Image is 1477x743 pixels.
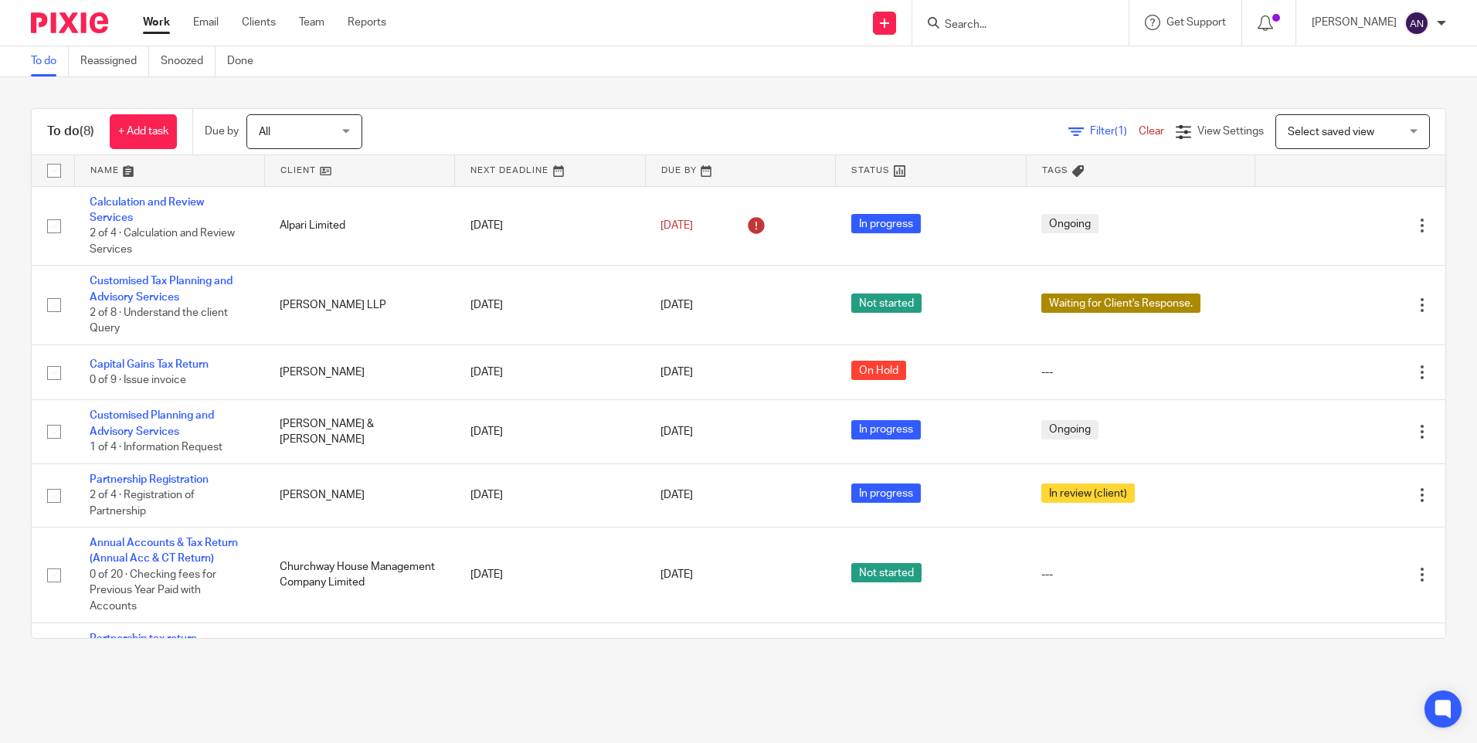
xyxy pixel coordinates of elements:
[264,463,454,527] td: [PERSON_NAME]
[660,367,693,378] span: [DATE]
[851,420,921,439] span: In progress
[264,186,454,266] td: Alpari Limited
[90,197,204,223] a: Calculation and Review Services
[264,400,454,463] td: [PERSON_NAME] & [PERSON_NAME]
[455,400,645,463] td: [DATE]
[1041,420,1098,439] span: Ongoing
[660,220,693,231] span: [DATE]
[90,375,186,385] span: 0 of 9 · Issue invoice
[1312,15,1397,30] p: [PERSON_NAME]
[660,426,693,437] span: [DATE]
[90,307,228,334] span: 2 of 8 · Understand the client Query
[90,490,195,517] span: 2 of 4 · Registration of Partnership
[1197,126,1264,137] span: View Settings
[1166,17,1226,28] span: Get Support
[264,623,454,686] td: Sas Property Partnership
[851,293,922,313] span: Not started
[264,266,454,345] td: [PERSON_NAME] LLP
[455,186,645,266] td: [DATE]
[1090,126,1139,137] span: Filter
[1041,365,1239,380] div: ---
[1041,293,1200,313] span: Waiting for Client's Response.
[80,46,149,76] a: Reassigned
[1288,127,1374,137] span: Select saved view
[455,266,645,345] td: [DATE]
[90,442,222,453] span: 1 of 4 · Information Request
[143,15,170,30] a: Work
[259,127,270,137] span: All
[110,114,177,149] a: + Add task
[1041,567,1239,582] div: ---
[1041,214,1098,233] span: Ongoing
[660,490,693,500] span: [DATE]
[47,124,94,140] h1: To do
[1139,126,1164,137] a: Clear
[90,410,214,436] a: Customised Planning and Advisory Services
[851,483,921,503] span: In progress
[90,538,238,564] a: Annual Accounts & Tax Return (Annual Acc & CT Return)
[455,463,645,527] td: [DATE]
[264,528,454,623] td: Churchway House Management Company Limited
[1041,483,1135,503] span: In review (client)
[455,528,645,623] td: [DATE]
[80,125,94,137] span: (8)
[90,359,209,370] a: Capital Gains Tax Return
[943,19,1082,32] input: Search
[90,474,209,485] a: Partnership Registration
[660,569,693,580] span: [DATE]
[1042,166,1068,175] span: Tags
[455,345,645,400] td: [DATE]
[660,300,693,310] span: [DATE]
[851,214,921,233] span: In progress
[161,46,216,76] a: Snoozed
[1404,11,1429,36] img: svg%3E
[851,361,906,380] span: On Hold
[455,623,645,686] td: [DATE]
[264,345,454,400] td: [PERSON_NAME]
[348,15,386,30] a: Reports
[90,633,197,644] a: Partnership tax return
[1115,126,1127,137] span: (1)
[851,563,922,582] span: Not started
[90,569,216,612] span: 0 of 20 · Checking fees for Previous Year Paid with Accounts
[31,12,108,33] img: Pixie
[90,228,235,255] span: 2 of 4 · Calculation and Review Services
[31,46,69,76] a: To do
[227,46,265,76] a: Done
[242,15,276,30] a: Clients
[90,276,233,302] a: Customised Tax Planning and Advisory Services
[299,15,324,30] a: Team
[193,15,219,30] a: Email
[205,124,239,139] p: Due by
